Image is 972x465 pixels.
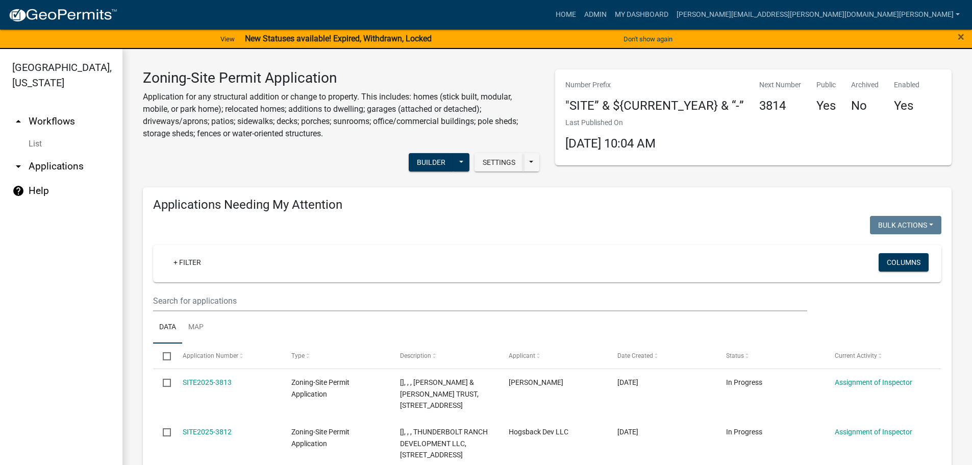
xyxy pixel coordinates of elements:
[759,80,801,90] p: Next Number
[611,5,672,25] a: My Dashboard
[153,198,941,212] h4: Applications Needing My Attention
[552,5,580,25] a: Home
[509,428,568,436] span: Hogsback Dev LLC
[165,253,209,272] a: + Filter
[580,5,611,25] a: Admin
[565,99,744,113] h4: "SITE” & ${CURRENT_YEAR} & “-”
[182,311,210,344] a: Map
[143,91,540,140] p: Application for any structural addition or change to property. This includes: homes (stick built,...
[617,378,638,386] span: 08/21/2025
[183,428,232,436] a: SITE2025-3812
[851,99,879,113] h4: No
[400,428,488,459] span: [], , , THUNDERBOLT RANCH DEVELOPMENT LLC, 13390 THUNDERBOLT RANCH RD UNIT 19
[726,428,762,436] span: In Progress
[565,136,656,151] span: [DATE] 10:04 AM
[619,31,677,47] button: Don't show again
[835,378,912,386] a: Assignment of Inspector
[835,352,877,359] span: Current Activity
[143,69,540,87] h3: Zoning-Site Permit Application
[851,80,879,90] p: Archived
[153,344,172,368] datatable-header-cell: Select
[565,117,656,128] p: Last Published On
[870,216,941,234] button: Bulk Actions
[12,185,24,197] i: help
[672,5,964,25] a: [PERSON_NAME][EMAIL_ADDRESS][PERSON_NAME][DOMAIN_NAME][PERSON_NAME]
[759,99,801,113] h4: 3814
[183,352,238,359] span: Application Number
[216,31,239,47] a: View
[245,34,432,43] strong: New Statuses available! Expired, Withdrawn, Locked
[12,115,24,128] i: arrow_drop_up
[153,290,807,311] input: Search for applications
[726,352,744,359] span: Status
[509,378,563,386] span: Joanna Callahan
[291,428,350,448] span: Zoning-Site Permit Application
[12,160,24,173] i: arrow_drop_down
[835,428,912,436] a: Assignment of Inspector
[281,344,390,368] datatable-header-cell: Type
[172,344,281,368] datatable-header-cell: Application Number
[183,378,232,386] a: SITE2025-3813
[400,352,431,359] span: Description
[825,344,934,368] datatable-header-cell: Current Activity
[608,344,716,368] datatable-header-cell: Date Created
[617,352,653,359] span: Date Created
[879,253,929,272] button: Columns
[565,80,744,90] p: Number Prefix
[409,153,454,172] button: Builder
[400,378,479,410] span: [], , , BRADLEY R & JOANNA CALLAHAN TRUST, 11911 FERN BEACH DR
[617,428,638,436] span: 08/21/2025
[816,99,836,113] h4: Yes
[499,344,608,368] datatable-header-cell: Applicant
[716,344,825,368] datatable-header-cell: Status
[291,352,305,359] span: Type
[958,31,964,43] button: Close
[390,344,499,368] datatable-header-cell: Description
[958,30,964,44] span: ×
[291,378,350,398] span: Zoning-Site Permit Application
[894,80,919,90] p: Enabled
[726,378,762,386] span: In Progress
[894,99,919,113] h4: Yes
[509,352,535,359] span: Applicant
[475,153,524,172] button: Settings
[816,80,836,90] p: Public
[153,311,182,344] a: Data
